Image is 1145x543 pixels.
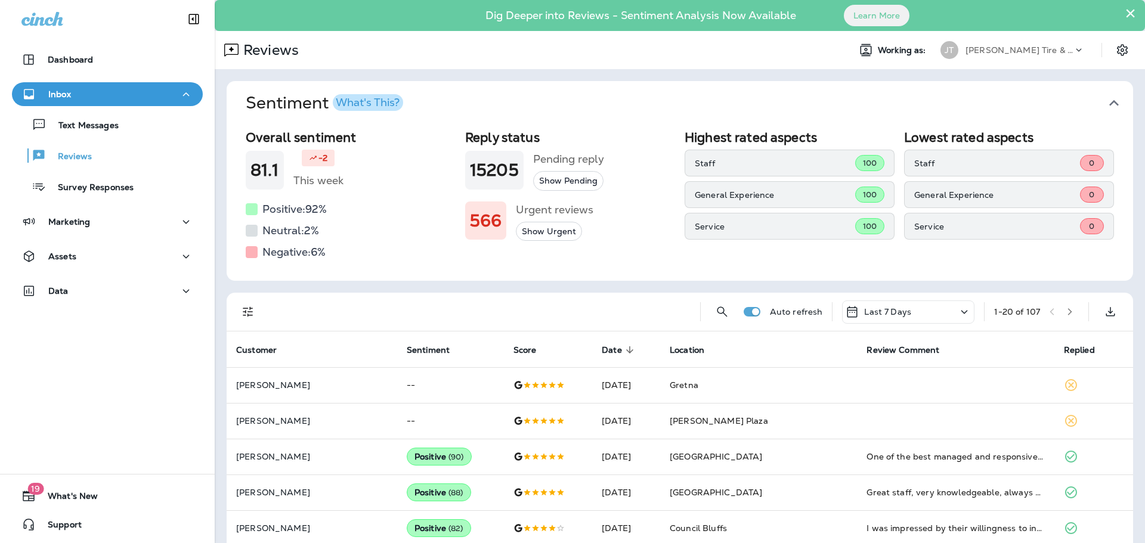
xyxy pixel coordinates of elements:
[407,519,471,537] div: Positive
[246,93,403,113] h1: Sentiment
[465,130,675,145] h2: Reply status
[592,403,660,439] td: [DATE]
[1125,4,1136,23] button: Close
[695,190,855,200] p: General Experience
[1089,190,1094,200] span: 0
[12,82,203,106] button: Inbox
[407,483,471,501] div: Positive
[177,7,211,31] button: Collapse Sidebar
[592,367,660,403] td: [DATE]
[994,307,1040,317] div: 1 - 20 of 107
[533,171,604,191] button: Show Pending
[236,300,260,324] button: Filters
[1112,39,1133,61] button: Settings
[602,345,638,355] span: Date
[863,221,877,231] span: 100
[695,222,855,231] p: Service
[336,97,400,108] div: What's This?
[407,345,450,355] span: Sentiment
[262,221,319,240] h5: Neutral: 2 %
[867,486,1044,498] div: Great staff, very knowledgeable, always courteous and friendly. They have always taken great care...
[695,159,855,168] p: Staff
[48,89,71,99] p: Inbox
[46,151,92,163] p: Reviews
[940,41,958,59] div: JT
[36,491,98,505] span: What's New
[670,415,768,426] span: [PERSON_NAME] Plaza
[262,243,326,262] h5: Negative: 6 %
[914,190,1080,200] p: General Experience
[12,484,203,508] button: 19What's New
[262,200,327,219] h5: Positive: 92 %
[397,403,504,439] td: --
[12,48,203,72] button: Dashboard
[48,252,76,261] p: Assets
[863,158,877,168] span: 100
[867,451,1044,463] div: One of the best managed and responsive shops I have dealt with in my 56 years of driving. Honest,...
[293,171,343,190] h5: This week
[1089,221,1094,231] span: 0
[46,182,134,194] p: Survey Responses
[844,5,909,26] button: Learn More
[670,523,727,533] span: Council Bluffs
[670,451,762,462] span: [GEOGRAPHIC_DATA]
[407,448,472,466] div: Positive
[236,523,388,533] p: [PERSON_NAME]
[250,160,279,180] h1: 81.1
[12,279,203,303] button: Data
[12,244,203,268] button: Assets
[36,520,82,534] span: Support
[48,217,90,226] p: Marketing
[867,522,1044,534] div: I was impressed by their willingness to include me in the repair. These employees worked quick as...
[1098,300,1122,324] button: Export as CSV
[710,300,734,324] button: Search Reviews
[670,345,720,355] span: Location
[48,286,69,296] p: Data
[27,483,44,495] span: 19
[867,345,955,355] span: Review Comment
[513,345,537,355] span: Score
[236,380,388,390] p: [PERSON_NAME]
[670,345,704,355] span: Location
[1064,345,1095,355] span: Replied
[227,125,1133,281] div: SentimentWhat's This?
[12,143,203,168] button: Reviews
[1064,345,1110,355] span: Replied
[407,345,465,355] span: Sentiment
[516,200,593,219] h5: Urgent reviews
[236,345,277,355] span: Customer
[867,345,939,355] span: Review Comment
[12,210,203,234] button: Marketing
[318,152,327,164] p: -2
[333,94,403,111] button: What's This?
[236,345,292,355] span: Customer
[236,452,388,461] p: [PERSON_NAME]
[685,130,895,145] h2: Highest rated aspects
[914,159,1080,168] p: Staff
[448,523,463,533] span: ( 82 )
[513,345,552,355] span: Score
[863,190,877,200] span: 100
[470,211,502,231] h1: 566
[451,14,831,17] p: Dig Deeper into Reviews - Sentiment Analysis Now Available
[965,45,1073,55] p: [PERSON_NAME] Tire & Auto
[470,160,519,180] h1: 15205
[236,488,388,497] p: [PERSON_NAME]
[864,307,911,317] p: Last 7 Days
[670,487,762,498] span: [GEOGRAPHIC_DATA]
[592,439,660,474] td: [DATE]
[878,45,929,55] span: Working as:
[397,367,504,403] td: --
[516,222,582,241] button: Show Urgent
[914,222,1080,231] p: Service
[1089,158,1094,168] span: 0
[448,488,463,498] span: ( 88 )
[533,150,604,169] h5: Pending reply
[48,55,93,64] p: Dashboard
[236,81,1143,125] button: SentimentWhat's This?
[239,41,299,59] p: Reviews
[602,345,622,355] span: Date
[770,307,823,317] p: Auto refresh
[47,120,119,132] p: Text Messages
[904,130,1114,145] h2: Lowest rated aspects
